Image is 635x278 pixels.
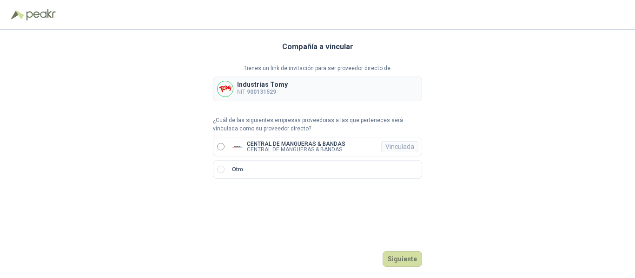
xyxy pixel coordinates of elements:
[383,251,422,267] button: Siguiente
[247,89,276,95] b: 900131529
[247,141,345,147] p: CENTRAL DE MANGUERAS & BANDAS
[381,141,418,152] div: Vinculada
[26,9,56,20] img: Peakr
[213,116,422,134] p: ¿Cuál de las siguientes empresas proveedoras a las que perteneces será vinculada como su proveedo...
[11,10,24,19] img: Logo
[213,64,422,73] p: Tienes un link de invitación para ser proveedor directo de:
[232,141,243,152] img: Company Logo
[237,88,288,97] p: NIT
[237,81,288,88] p: Industrias Tomy
[218,81,233,97] img: Company Logo
[247,147,345,152] p: CENTRAL DE MANGUERAS & BANDAS
[232,165,243,174] p: Otro
[282,41,353,53] h3: Compañía a vincular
